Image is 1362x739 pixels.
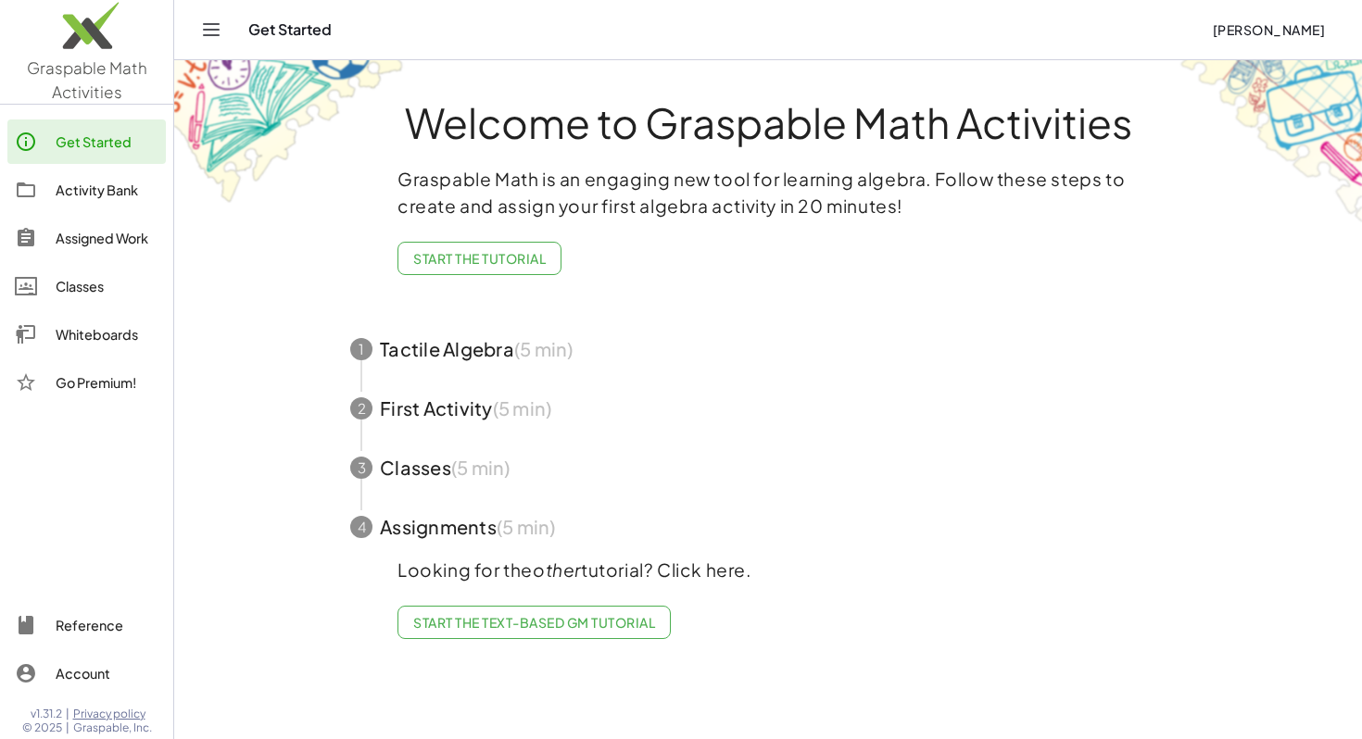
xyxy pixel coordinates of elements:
[66,720,69,735] span: |
[328,497,1208,557] button: 4Assignments(5 min)
[22,720,62,735] span: © 2025
[73,720,152,735] span: Graspable, Inc.
[397,606,671,639] a: Start the Text-based GM Tutorial
[350,457,372,479] div: 3
[27,57,147,102] span: Graspable Math Activities
[73,707,152,721] a: Privacy policy
[7,312,166,357] a: Whiteboards
[413,250,546,267] span: Start the Tutorial
[533,558,581,581] em: other
[397,166,1139,219] p: Graspable Math is an engaging new tool for learning algebra. Follow these steps to create and ass...
[7,216,166,260] a: Assigned Work
[7,651,166,695] a: Account
[7,603,166,647] a: Reference
[56,131,158,153] div: Get Started
[56,614,158,636] div: Reference
[56,662,158,684] div: Account
[328,438,1208,497] button: 3Classes(5 min)
[316,101,1220,144] h1: Welcome to Graspable Math Activities
[7,264,166,308] a: Classes
[397,557,1139,583] p: Looking for the tutorial? Click here.
[174,58,406,206] img: get-started-bg-ul-Ceg4j33I.png
[56,275,158,297] div: Classes
[328,319,1208,379] button: 1Tactile Algebra(5 min)
[350,338,372,360] div: 1
[31,707,62,721] span: v1.31.2
[397,242,561,275] button: Start the Tutorial
[56,371,158,394] div: Go Premium!
[328,379,1208,438] button: 2First Activity(5 min)
[7,119,166,164] a: Get Started
[196,15,226,44] button: Toggle navigation
[56,323,158,345] div: Whiteboards
[66,707,69,721] span: |
[350,397,372,420] div: 2
[350,516,372,538] div: 4
[1197,13,1340,46] button: [PERSON_NAME]
[56,179,158,201] div: Activity Bank
[7,168,166,212] a: Activity Bank
[56,227,158,249] div: Assigned Work
[413,614,655,631] span: Start the Text-based GM Tutorial
[1212,21,1325,38] span: [PERSON_NAME]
